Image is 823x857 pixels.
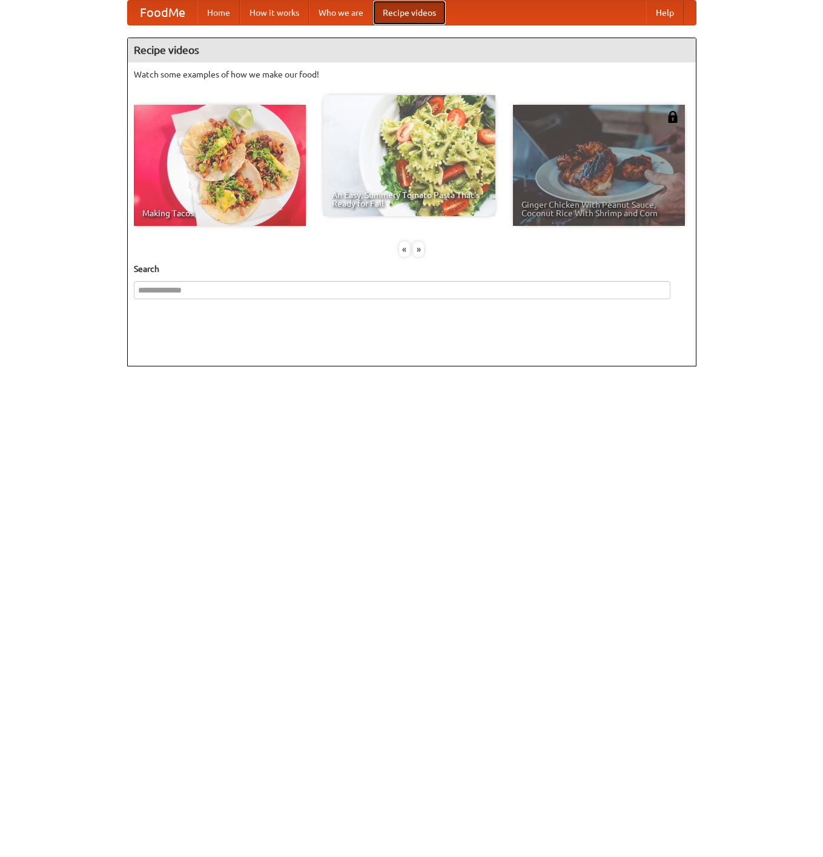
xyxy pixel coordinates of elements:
div: « [399,242,410,257]
a: FoodMe [128,1,197,25]
span: Making Tacos [142,209,297,217]
a: An Easy, Summery Tomato Pasta That's Ready for Fall [323,95,495,216]
div: » [413,242,424,257]
a: Who we are [309,1,373,25]
p: Watch some examples of how we make our food! [134,68,690,81]
h5: Search [134,263,690,275]
a: How it works [240,1,309,25]
span: An Easy, Summery Tomato Pasta That's Ready for Fall [332,191,487,208]
a: Home [197,1,240,25]
a: Recipe videos [373,1,446,25]
a: Making Tacos [134,105,306,226]
img: 483408.png [667,111,679,123]
h4: Recipe videos [128,38,696,62]
a: Help [646,1,684,25]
